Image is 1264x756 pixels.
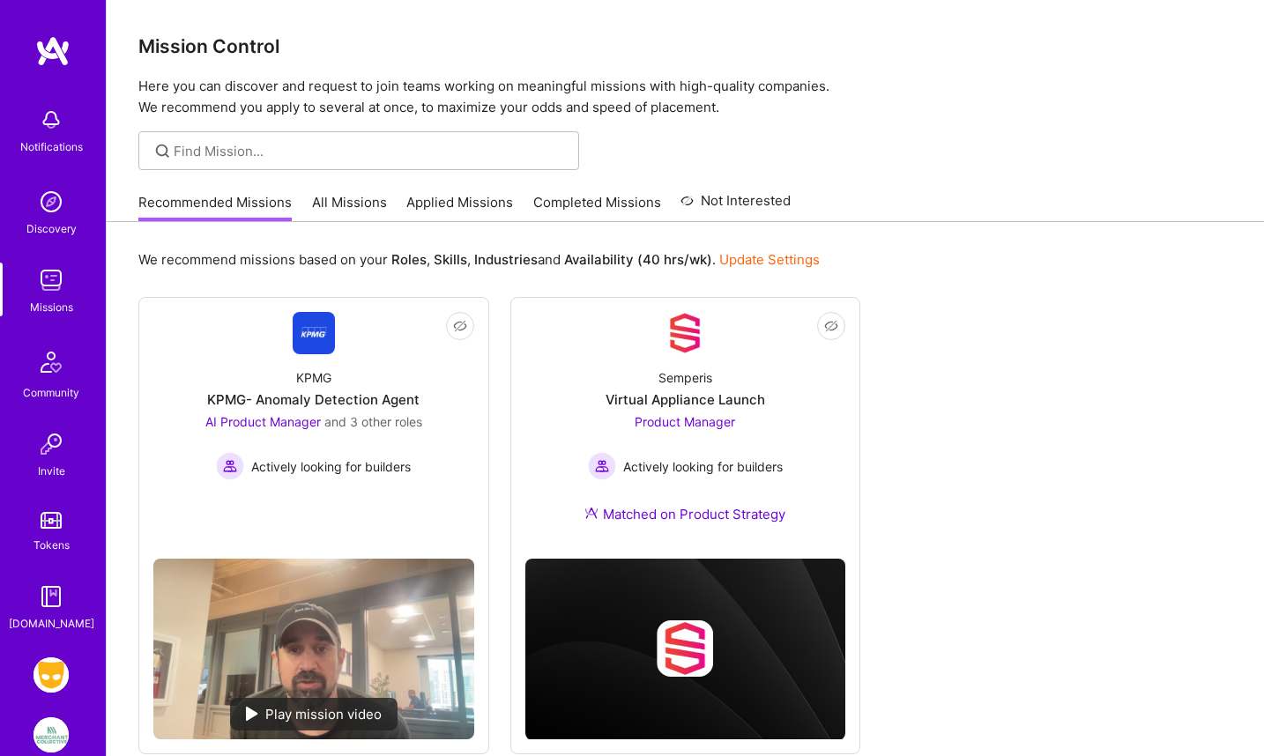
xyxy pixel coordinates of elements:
img: Ateam Purple Icon [584,506,599,520]
b: Industries [474,251,538,268]
div: KPMG- Anomaly Detection Agent [207,390,420,409]
b: Availability (40 hrs/wk) [564,251,712,268]
div: [DOMAIN_NAME] [9,614,94,633]
i: icon SearchGrey [152,141,173,161]
i: icon EyeClosed [824,319,838,333]
div: Missions [30,298,73,316]
img: We Are The Merchants: Founding Product Manager, Merchant Collective [33,717,69,752]
a: Update Settings [719,251,820,268]
img: tokens [41,512,62,529]
img: guide book [33,579,69,614]
div: Semperis [658,368,712,387]
img: Community [30,341,72,383]
input: Find Mission... [174,142,566,160]
div: Notifications [20,137,83,156]
a: We Are The Merchants: Founding Product Manager, Merchant Collective [29,717,73,752]
a: Company LogoSemperisVirtual Appliance LaunchProduct Manager Actively looking for buildersActively... [525,312,846,545]
img: Invite [33,426,69,462]
div: KPMG [296,368,331,387]
span: Product Manager [635,414,735,429]
b: Skills [434,251,467,268]
a: Grindr: Product & Marketing [29,657,73,693]
img: No Mission [153,559,474,739]
img: Actively looking for builders [588,452,616,480]
div: Matched on Product Strategy [584,505,785,523]
p: We recommend missions based on your , , and . [138,250,820,269]
img: Actively looking for builders [216,452,244,480]
i: icon EyeClosed [453,319,467,333]
img: discovery [33,184,69,219]
a: Recommended Missions [138,193,292,222]
span: AI Product Manager [205,414,321,429]
span: and 3 other roles [324,414,422,429]
img: teamwork [33,263,69,298]
a: All Missions [312,193,387,222]
b: Roles [391,251,427,268]
img: Company Logo [664,312,706,354]
a: Completed Missions [533,193,661,222]
div: Discovery [26,219,77,238]
p: Here you can discover and request to join teams working on meaningful missions with high-quality ... [138,76,1232,118]
img: bell [33,102,69,137]
div: Virtual Appliance Launch [606,390,765,409]
img: cover [525,559,846,740]
div: Invite [38,462,65,480]
a: Not Interested [680,190,791,222]
div: Play mission video [230,698,398,730]
a: Company LogoKPMGKPMG- Anomaly Detection AgentAI Product Manager and 3 other rolesActively looking... [153,312,474,545]
img: Grindr: Product & Marketing [33,657,69,693]
span: Actively looking for builders [251,457,411,476]
img: play [246,707,258,721]
img: logo [35,35,71,67]
img: Company Logo [293,312,335,354]
div: Community [23,383,79,402]
h3: Mission Control [138,35,1232,57]
img: Company logo [657,620,713,677]
a: Applied Missions [406,193,513,222]
span: Actively looking for builders [623,457,783,476]
div: Tokens [33,536,70,554]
